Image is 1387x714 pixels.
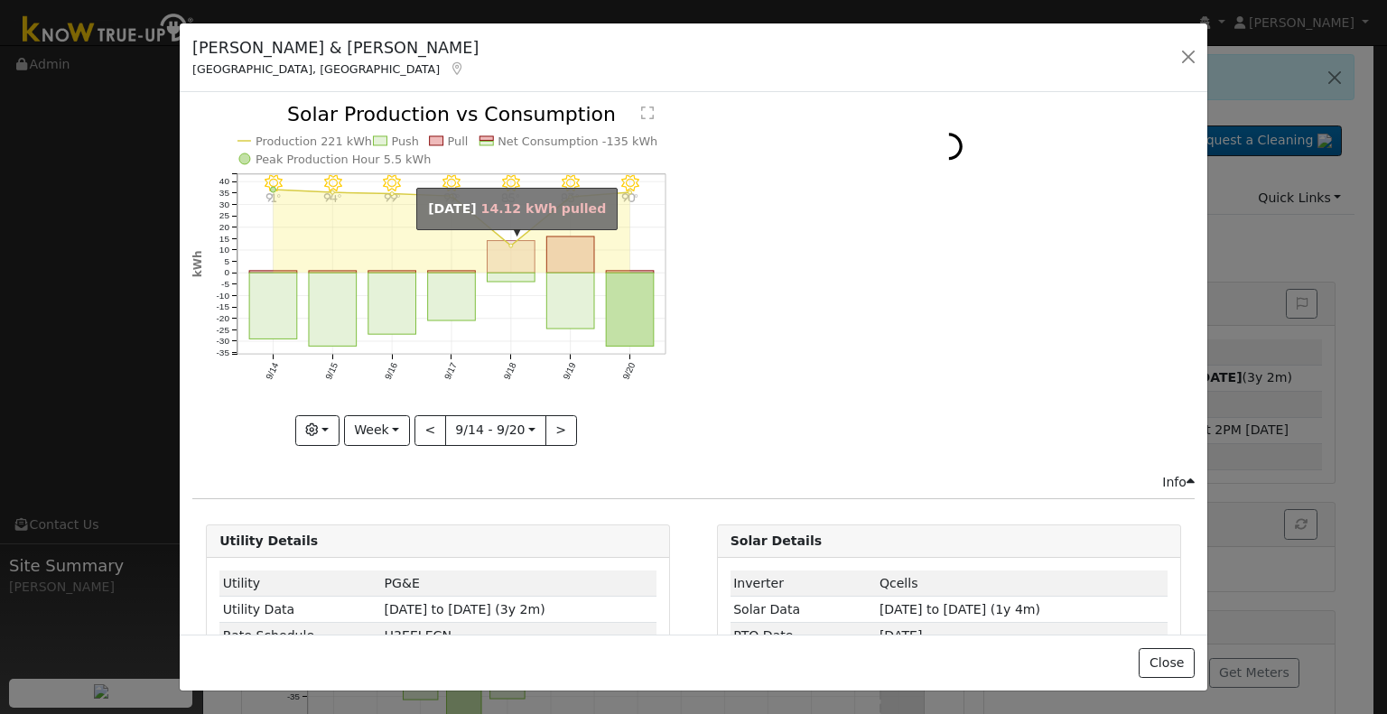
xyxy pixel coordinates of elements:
[219,570,381,597] td: Utility
[330,191,334,195] circle: onclick=""
[509,245,513,248] circle: onclick=""
[217,313,230,323] text: -20
[221,280,229,290] text: -5
[256,134,372,148] text: Production 221 kWh
[271,187,276,192] circle: onclick=""
[390,192,394,196] circle: onclick=""
[317,193,349,203] p: 94°
[344,415,410,446] button: Week
[217,291,230,301] text: -10
[256,153,432,166] text: Peak Production Hour 5.5 kWh
[547,236,595,273] rect: onclick=""
[217,302,230,312] text: -15
[428,271,476,273] rect: onclick=""
[219,623,381,649] td: Rate Schedule
[384,175,402,193] i: 9/16 - Clear
[880,602,1040,617] span: [DATE] to [DATE] (1y 4m)
[731,597,877,623] td: Solar Data
[488,241,535,274] rect: onclick=""
[219,246,230,255] text: 10
[414,415,446,446] button: <
[445,415,546,446] button: 9/14 - 9/20
[607,271,655,273] rect: onclick=""
[442,175,461,193] i: 9/17 - Clear
[219,597,381,623] td: Utility Data
[192,62,440,76] span: [GEOGRAPHIC_DATA], [GEOGRAPHIC_DATA]
[502,361,518,382] text: 9/18
[323,361,340,382] text: 9/15
[545,415,577,446] button: >
[324,175,342,193] i: 9/15 - Clear
[217,348,230,357] text: -35
[547,274,595,329] rect: onclick=""
[607,274,655,347] rect: onclick=""
[265,175,283,193] i: 9/14 - Clear
[377,193,408,203] p: 99°
[309,271,357,273] rect: onclick=""
[502,175,520,193] i: 9/18 - Clear
[257,193,289,203] p: 91°
[219,199,230,209] text: 30
[219,177,230,187] text: 40
[1139,648,1194,679] button: Close
[368,274,416,335] rect: onclick=""
[488,274,535,283] rect: onclick=""
[192,36,479,60] h5: [PERSON_NAME] & [PERSON_NAME]
[264,361,280,382] text: 9/14
[217,337,230,347] text: -30
[731,570,877,597] td: Inverter
[368,271,416,273] rect: onclick=""
[219,188,230,198] text: 35
[191,251,204,278] text: kWh
[1162,473,1195,492] div: Info
[383,361,399,382] text: 9/16
[449,61,465,76] a: Map
[225,256,230,266] text: 5
[628,191,632,195] circle: onclick=""
[448,134,469,148] text: Pull
[219,533,318,548] strong: Utility Details
[249,271,297,273] rect: onclick=""
[219,222,230,232] text: 20
[385,602,545,617] span: [DATE] to [DATE] (3y 2m)
[442,361,459,382] text: 9/17
[562,175,580,193] i: 9/19 - MostlyClear
[731,533,822,548] strong: Solar Details
[731,623,877,649] td: PTO Date
[562,361,578,382] text: 9/19
[621,175,639,193] i: 9/20 - Clear
[621,361,638,382] text: 9/20
[392,134,419,148] text: Push
[385,628,451,643] span: N
[641,106,654,120] text: 
[217,325,230,335] text: -25
[225,268,230,278] text: 0
[428,201,477,216] strong: [DATE]
[385,576,420,590] span: ID: 14802082, authorized: 08/19/24
[498,134,658,148] text: Net Consumption -135 kWh
[249,274,297,339] rect: onclick=""
[614,193,646,203] p: 90°
[219,211,230,221] text: 25
[880,628,923,643] span: [DATE]
[219,234,230,244] text: 15
[287,103,616,125] text: Solar Production vs Consumption
[481,201,607,216] span: 14.12 kWh pulled
[880,576,918,590] span: ID: 735, authorized: 11/19/24
[428,274,476,321] rect: onclick=""
[309,274,357,347] rect: onclick=""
